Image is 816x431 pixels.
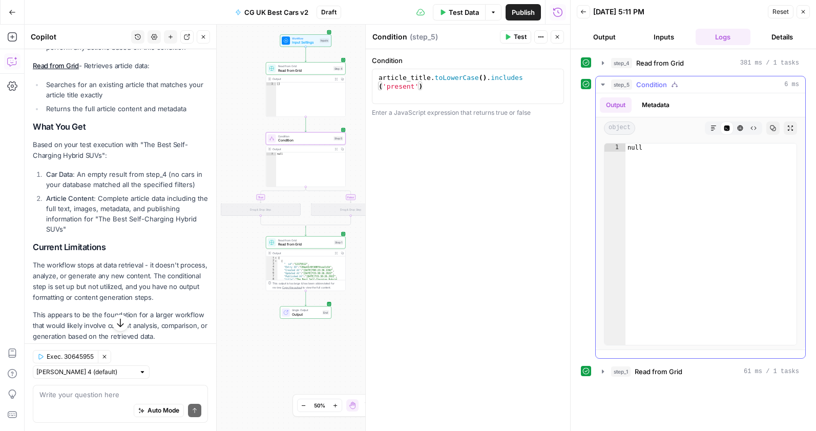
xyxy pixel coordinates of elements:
h2: What You Get [33,122,208,132]
span: Read from Grid [278,68,331,73]
div: 1 [266,152,276,155]
span: ( step_5 ) [410,32,438,42]
g: Edge from step_5 to step_5-if-ghost [260,187,305,203]
div: 3 [266,262,277,265]
span: Single Output [292,308,320,312]
button: CG UK Best Cars v2 [229,4,315,20]
div: 7 [266,275,277,278]
li: Returns the full article content and metadata [44,104,208,114]
div: 1 [604,143,625,152]
div: End [322,310,329,315]
span: Auto Mode [148,406,179,415]
button: Reset [768,5,793,18]
label: Condition [372,55,564,66]
li: : Complete article data including the full text, images, metadata, and publishing information for... [44,193,208,234]
strong: Article Content [46,194,94,202]
strong: Car Data [46,170,73,178]
span: Read from Grid [278,64,331,68]
span: Publish [512,7,535,17]
h2: Current Limitations [33,242,208,252]
div: Output [273,77,331,81]
button: Exec. 30645955 [33,350,98,363]
div: Drag & Drop Step [221,203,301,216]
div: Read from GridRead from GridStep 4Output[] [266,62,346,116]
button: 61 ms / 1 tasks [596,363,805,380]
span: Condition [636,79,667,90]
g: Edge from step_5 to step_5-else-ghost [306,187,351,203]
a: Read from Grid [33,61,79,70]
div: WorkflowInput SettingsInputs [266,34,346,47]
span: Condition [278,134,331,138]
p: This appears to be the foundation for a larger workflow that would likely involve content analysi... [33,310,208,342]
span: object [604,121,635,135]
div: Inputs [320,38,329,43]
span: Workflow [292,36,318,40]
button: Test Data [433,4,485,20]
div: Output [273,147,331,151]
span: Read from Grid [278,242,332,247]
div: 8 [266,278,277,284]
span: Draft [321,8,337,17]
span: Test [514,32,527,42]
div: Drag & Drop Step [311,203,391,216]
span: 6 ms [784,80,799,89]
g: Edge from step_1 to end [305,291,306,306]
span: Read from Grid [636,58,684,68]
button: Inputs [636,29,692,45]
span: Input Settings [292,40,318,45]
button: Auto Mode [134,404,184,417]
p: The workflow stops at data retrieval - it doesn't process, analyze, or generate any new content. ... [33,260,208,303]
div: 6 ms [596,93,805,358]
div: Step 1 [334,240,343,245]
button: Output [577,29,632,45]
g: Edge from step_5-if-ghost to step_5-conditional-end [261,216,306,228]
div: 6 [266,272,277,275]
g: Edge from start to step_4 [305,47,306,61]
textarea: Condition [372,32,407,42]
button: Logs [696,29,751,45]
span: Exec. 30645955 [47,352,94,361]
span: Reset [772,7,789,16]
button: Publish [506,4,541,20]
div: Enter a JavaScript expression that returns true or false [372,108,564,117]
span: step_4 [611,58,632,68]
span: Read from Grid [635,366,682,377]
p: - Retrieves article data: [33,60,208,71]
span: step_5 [611,79,632,90]
span: Test Data [449,7,479,17]
div: Single OutputOutputEnd [266,306,346,319]
div: This output is too large & has been abbreviated for review. to view the full content. [273,281,343,290]
g: Edge from step_5-conditional-end to step_1 [305,226,306,236]
g: Edge from step_4 to step_5 [305,117,306,132]
div: Copilot [31,32,128,42]
div: 5 [266,269,277,272]
div: 1 [266,83,276,86]
span: CG UK Best Cars v2 [244,7,308,17]
p: Based on your test execution with "The Best Self-Charging Hybrid SUVs": [33,139,208,161]
div: Step 4 [333,66,344,71]
div: 1 [266,256,277,259]
button: 381 ms / 1 tasks [596,55,805,71]
button: Test [500,30,531,44]
span: Condition [278,138,331,143]
span: 61 ms / 1 tasks [744,367,799,376]
span: Output [292,312,320,317]
button: Details [755,29,810,45]
div: 4 [266,265,277,269]
span: Read from Grid [278,238,332,242]
div: 2 [266,259,277,262]
span: Copy the output [282,286,302,289]
button: 6 ms [596,76,805,93]
button: Metadata [636,97,676,113]
span: Toggle code folding, rows 2 through 15 [274,259,277,262]
div: Step 5 [333,136,343,141]
g: Edge from step_5-else-ghost to step_5-conditional-end [306,216,351,228]
button: Output [600,97,632,113]
div: ConditionConditionStep 5Outputnull [266,132,346,187]
span: step_1 [611,366,631,377]
span: Toggle code folding, rows 1 through 16 [274,256,277,259]
li: : An empty result from step_4 (no cars in your database matched all the specified filters) [44,169,208,190]
li: Searches for an existing article that matches your article title exactly [44,79,208,100]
